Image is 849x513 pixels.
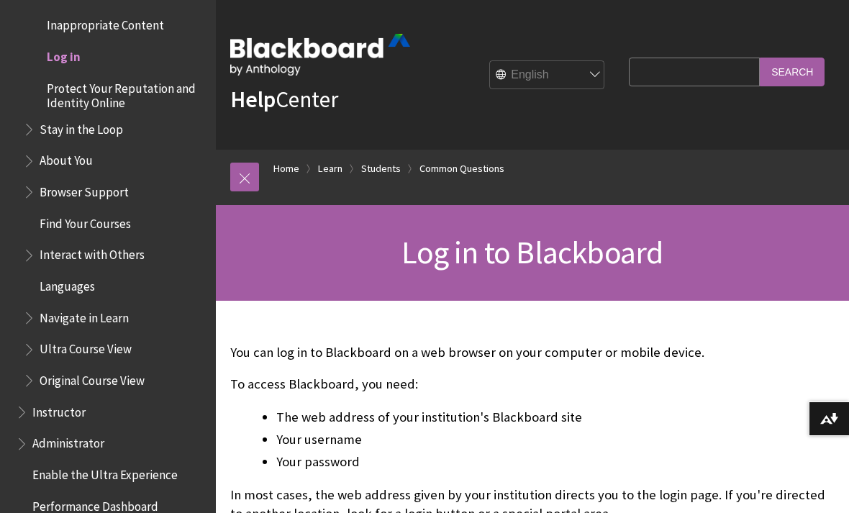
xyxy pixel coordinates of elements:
span: Enable the Ultra Experience [32,463,178,482]
span: Original Course View [40,368,145,388]
strong: Help [230,85,276,114]
span: Find Your Courses [40,212,131,231]
a: Learn [318,160,342,178]
span: Browser Support [40,180,129,199]
p: To access Blackboard, you need: [230,375,835,394]
span: Navigate in Learn [40,306,129,325]
a: Home [273,160,299,178]
span: Log in to Blackboard [401,232,663,272]
li: Your username [276,430,835,450]
span: Ultra Course View [40,337,132,357]
span: Stay in the Loop [40,117,123,137]
span: Languages [40,274,95,294]
input: Search [760,58,825,86]
p: You can log in to Blackboard on a web browser on your computer or mobile device. [230,343,835,362]
li: The web address of your institution's Blackboard site [276,407,835,427]
img: Blackboard by Anthology [230,34,410,76]
li: Your password [276,452,835,472]
a: HelpCenter [230,85,338,114]
span: Inappropriate Content [47,14,164,33]
span: Protect Your Reputation and Identity Online [47,76,206,110]
span: Log in [47,45,81,64]
span: Interact with Others [40,243,145,263]
span: Instructor [32,400,86,419]
span: About You [40,149,93,168]
span: Administrator [32,432,104,451]
a: Common Questions [419,160,504,178]
select: Site Language Selector [490,61,605,90]
a: Students [361,160,401,178]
